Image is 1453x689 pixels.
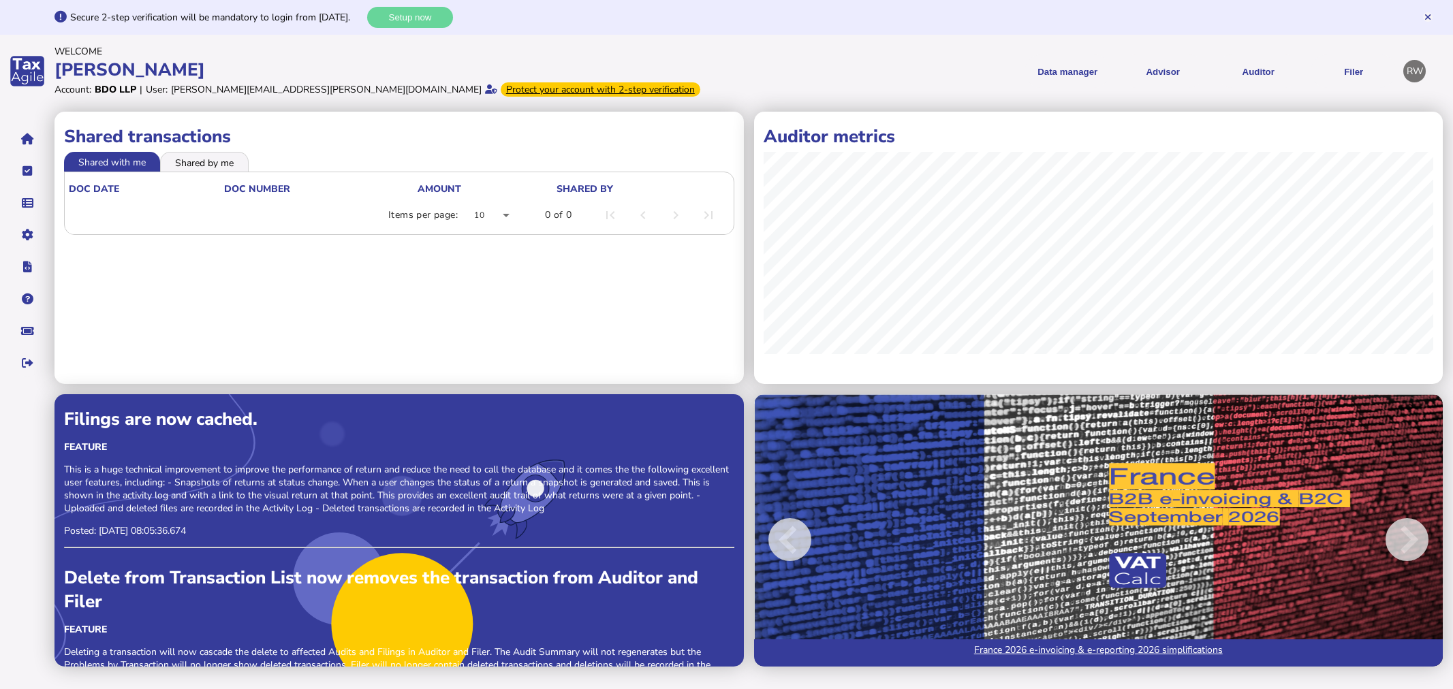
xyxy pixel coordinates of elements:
[1120,54,1206,88] button: Shows a dropdown of VAT Advisor options
[224,182,416,195] div: doc number
[729,54,1396,88] menu: navigate products
[545,208,572,222] div: 0 of 0
[54,58,722,82] div: [PERSON_NAME]
[1215,54,1301,88] button: Auditor
[557,182,725,195] div: shared by
[13,125,42,153] button: Home
[70,11,364,24] div: Secure 2-step verification will be mandatory to login from [DATE].
[13,253,42,281] button: Developer hub links
[367,7,453,28] button: Setup now
[764,125,1434,148] h1: Auditor metrics
[1025,54,1110,88] button: Shows a dropdown of Data manager options
[388,208,458,222] div: Items per page:
[13,317,42,345] button: Raise a support ticket
[754,394,1443,667] img: Image for blog post: France 2026 e-invoicing & e-reporting 2026 simplifications
[1423,12,1433,22] button: Hide message
[754,639,1443,667] a: France 2026 e-invoicing & e-reporting 2026 simplifications
[64,566,734,613] div: Delete from Transaction List now removes the transaction from Auditor and Filer
[418,182,461,195] div: Amount
[13,285,42,313] button: Help pages
[1328,404,1443,676] button: Next
[140,83,142,96] div: |
[64,407,734,431] div: Filings are now cached.
[171,83,482,96] div: [PERSON_NAME][EMAIL_ADDRESS][PERSON_NAME][DOMAIN_NAME]
[64,152,160,171] li: Shared with me
[485,84,497,94] i: Email verified
[160,152,249,171] li: Shared by me
[54,83,91,96] div: Account:
[501,82,700,97] div: From Oct 1, 2025, 2-step verification will be required to login. Set it up now...
[64,524,734,537] p: Posted: [DATE] 08:05:36.674
[69,182,223,195] div: doc date
[64,125,734,148] h1: Shared transactions
[69,182,119,195] div: doc date
[13,189,42,217] button: Data manager
[95,83,136,96] div: BDO LLP
[54,45,722,58] div: Welcome
[224,182,290,195] div: doc number
[64,463,734,515] p: This is a huge technical improvement to improve the performance of return and reduce the need to ...
[146,83,168,96] div: User:
[13,221,42,249] button: Manage settings
[64,440,734,453] div: Feature
[1311,54,1396,88] button: Filer
[64,623,734,636] div: Feature
[13,349,42,377] button: Sign out
[754,404,869,676] button: Previous
[418,182,555,195] div: Amount
[22,203,33,204] i: Data manager
[64,645,734,684] p: Deleting a transaction will now cascade the delete to affected Audits and Filings in Auditor and ...
[13,157,42,185] button: Tasks
[557,182,613,195] div: shared by
[1403,60,1426,82] div: Profile settings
